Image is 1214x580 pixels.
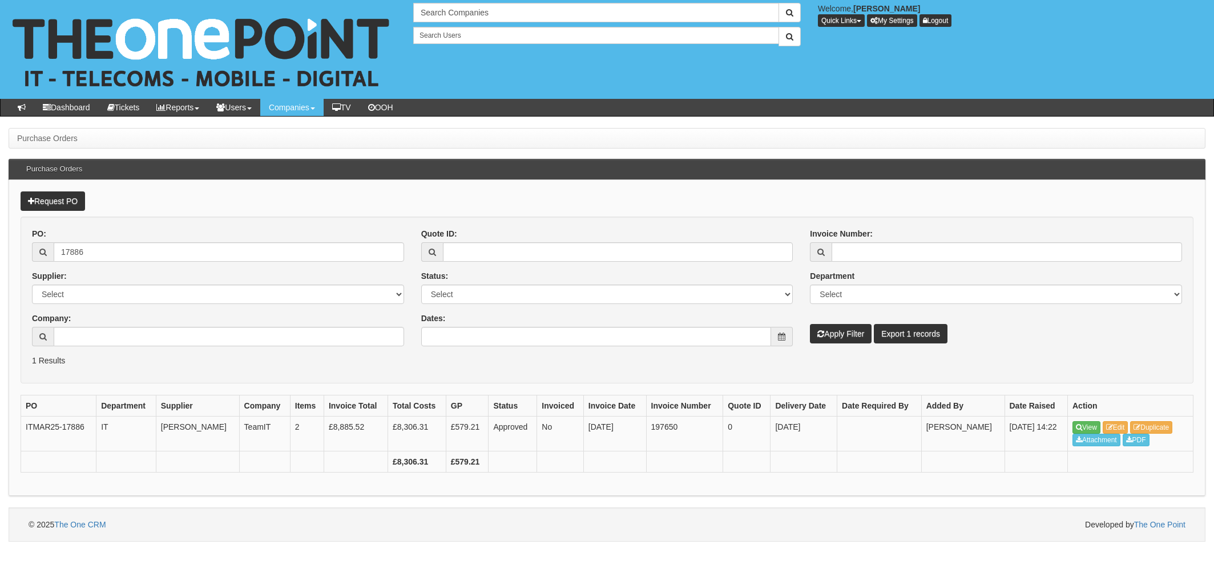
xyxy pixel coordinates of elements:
[156,416,239,451] td: [PERSON_NAME]
[29,520,106,529] span: © 2025
[239,416,290,451] td: TeamIT
[421,270,448,282] label: Status:
[771,416,837,451] td: [DATE]
[32,355,1182,366] p: 1 Results
[96,416,156,451] td: IT
[874,324,947,343] a: Export 1 records
[32,313,71,324] label: Company:
[290,416,324,451] td: 2
[583,416,646,451] td: [DATE]
[34,99,99,116] a: Dashboard
[810,270,854,282] label: Department
[723,395,771,416] th: Quote ID
[1005,395,1068,416] th: Date Raised
[1134,520,1185,529] a: The One Point
[324,395,388,416] th: Invoice Total
[413,3,779,22] input: Search Companies
[324,99,360,116] a: TV
[413,27,779,44] input: Search Users
[1072,434,1120,446] a: Attachment
[156,395,239,416] th: Supplier
[646,395,723,416] th: Invoice Number
[421,228,457,239] label: Quote ID:
[818,14,865,27] button: Quick Links
[489,395,537,416] th: Status
[388,451,446,473] th: £8,306.31
[324,416,388,451] td: £8,885.52
[54,520,106,529] a: The One CRM
[537,395,583,416] th: Invoiced
[723,416,771,451] td: 0
[919,14,952,27] a: Logout
[239,395,290,416] th: Company
[489,416,537,451] td: Approved
[646,416,723,451] td: 197650
[1005,416,1068,451] td: [DATE] 14:22
[208,99,260,116] a: Users
[446,451,489,473] th: £579.21
[388,416,446,451] td: £8,306.31
[809,3,1214,27] div: Welcome,
[921,416,1005,451] td: [PERSON_NAME]
[837,395,922,416] th: Date Required By
[99,99,148,116] a: Tickets
[21,416,96,451] td: ITMAR25-17886
[388,395,446,416] th: Total Costs
[21,395,96,416] th: PO
[921,395,1005,416] th: Added By
[421,313,446,324] label: Dates:
[810,324,872,343] button: Apply Filter
[21,191,85,211] a: Request PO
[537,416,583,451] td: No
[771,395,837,416] th: Delivery Date
[32,228,46,239] label: PO:
[1085,519,1185,530] span: Developed by
[1123,434,1150,446] a: PDF
[1103,421,1128,434] a: Edit
[867,14,917,27] a: My Settings
[96,395,156,416] th: Department
[446,395,489,416] th: GP
[1068,395,1193,416] th: Action
[260,99,324,116] a: Companies
[446,416,489,451] td: £579.21
[32,270,67,282] label: Supplier:
[360,99,402,116] a: OOH
[290,395,324,416] th: Items
[1072,421,1100,434] a: View
[21,159,88,179] h3: Purchase Orders
[17,133,78,144] li: Purchase Orders
[1130,421,1172,434] a: Duplicate
[148,99,208,116] a: Reports
[583,395,646,416] th: Invoice Date
[853,4,920,13] b: [PERSON_NAME]
[810,228,873,239] label: Invoice Number:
